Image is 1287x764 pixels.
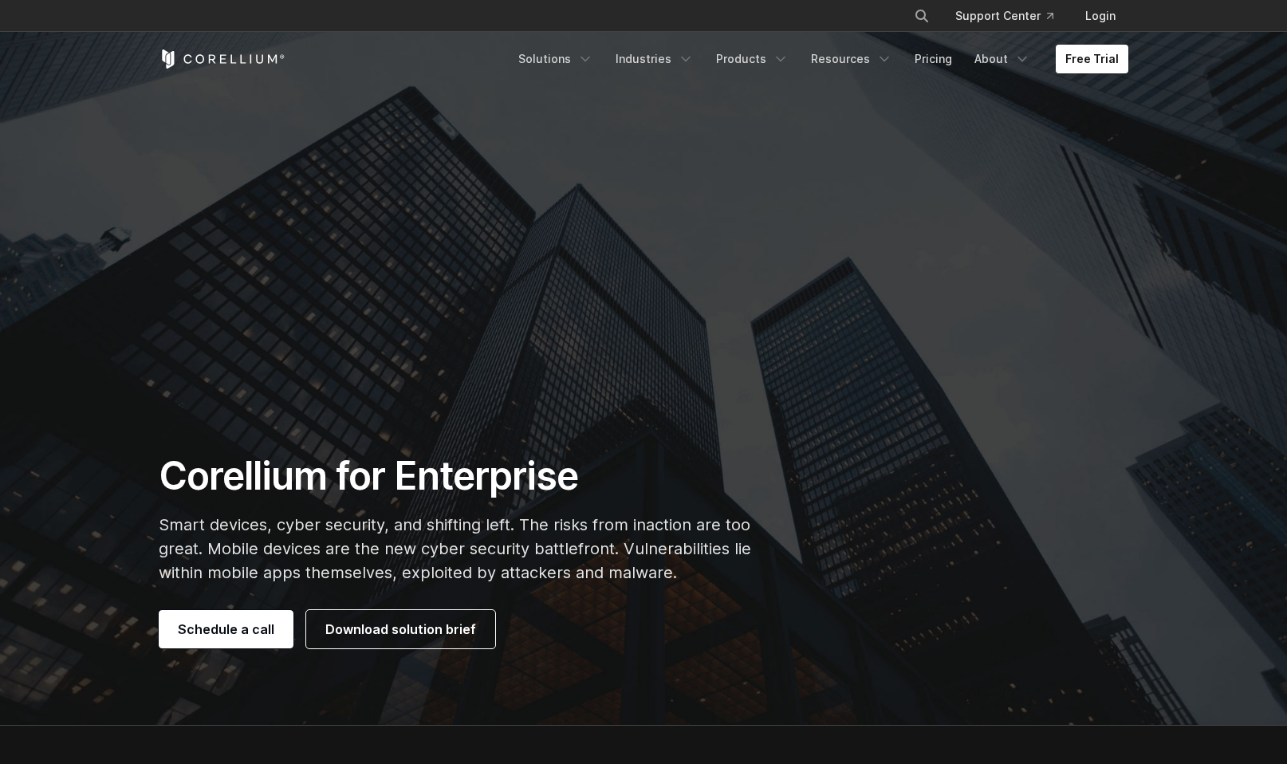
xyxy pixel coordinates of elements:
a: Resources [801,45,902,73]
a: Solutions [509,45,603,73]
a: Products [706,45,798,73]
span: Download solution brief [325,620,476,639]
span: Schedule a call [178,620,274,639]
button: Search [907,2,936,30]
div: Navigation Menu [895,2,1128,30]
a: Industries [606,45,703,73]
a: Pricing [905,45,962,73]
p: Smart devices, cyber security, and shifting left. The risks from inaction are too great. Mobile d... [159,513,794,585]
a: About [965,45,1040,73]
a: Corellium Home [159,49,285,69]
a: Download solution brief [306,610,495,648]
div: Navigation Menu [509,45,1128,73]
h1: Corellium for Enterprise [159,452,794,500]
a: Schedule a call [159,610,293,648]
a: Support Center [943,2,1066,30]
a: Login [1072,2,1128,30]
a: Free Trial [1056,45,1128,73]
